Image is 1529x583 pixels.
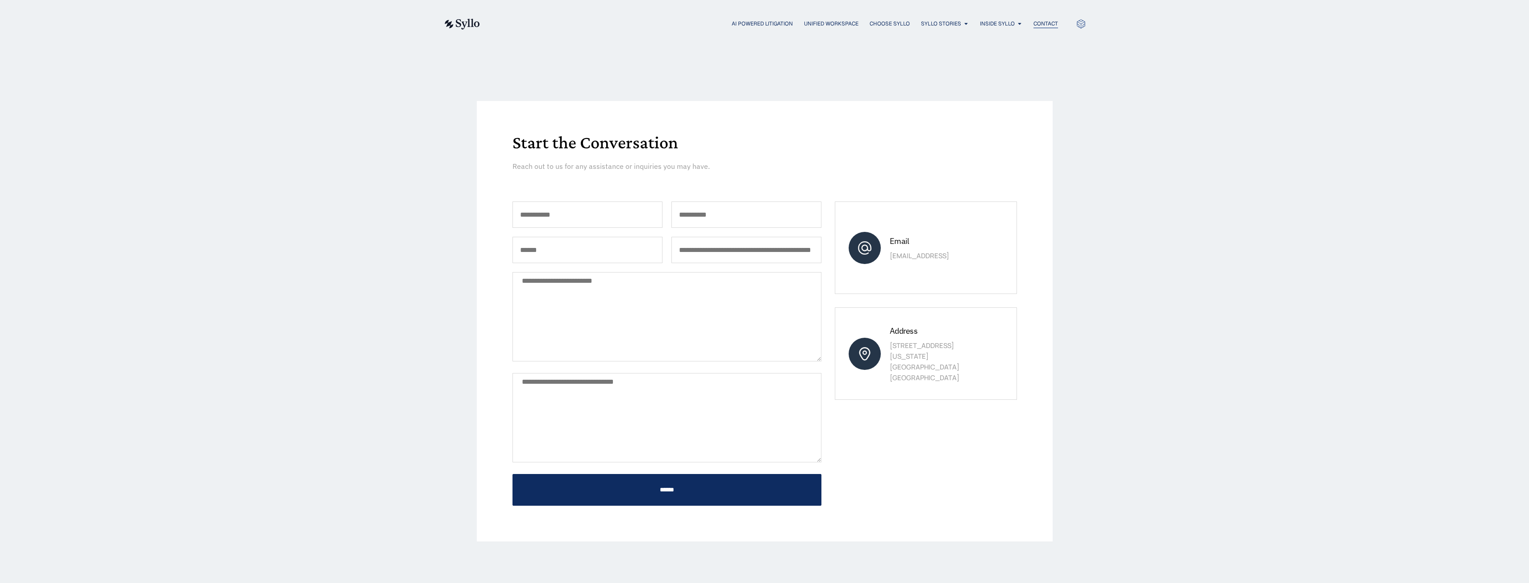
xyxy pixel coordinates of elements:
[870,20,910,28] a: Choose Syllo
[732,20,793,28] a: AI Powered Litigation
[443,19,480,29] img: syllo
[921,20,961,28] a: Syllo Stories
[890,326,917,336] span: Address
[1033,20,1058,28] a: Contact
[512,134,1017,151] h1: Start the Conversation
[890,340,988,383] p: [STREET_ADDRESS] [US_STATE][GEOGRAPHIC_DATA] [GEOGRAPHIC_DATA]
[804,20,858,28] a: Unified Workspace
[512,161,837,172] p: Reach out to us for any assistance or inquiries you may have.
[890,236,909,246] span: Email
[890,251,988,261] p: [EMAIL_ADDRESS]
[498,20,1058,28] div: Menu Toggle
[498,20,1058,28] nav: Menu
[980,20,1015,28] a: Inside Syllo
